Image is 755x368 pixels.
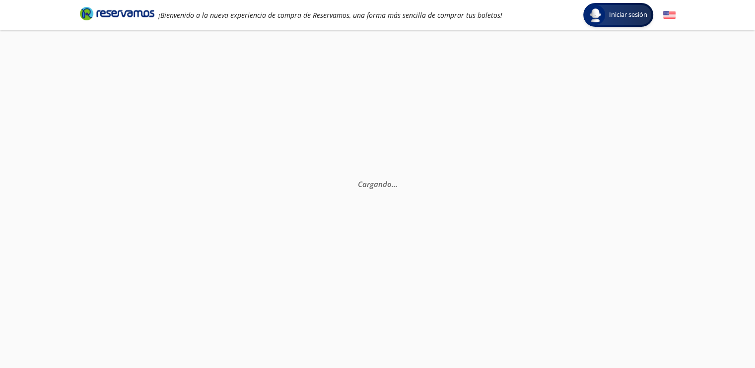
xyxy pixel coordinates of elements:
[605,10,651,20] span: Iniciar sesión
[80,6,154,24] a: Brand Logo
[395,179,397,189] span: .
[158,10,502,20] em: ¡Bienvenido a la nueva experiencia de compra de Reservamos, una forma más sencilla de comprar tus...
[357,179,397,189] em: Cargando
[663,9,676,21] button: English
[391,179,393,189] span: .
[393,179,395,189] span: .
[80,6,154,21] i: Brand Logo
